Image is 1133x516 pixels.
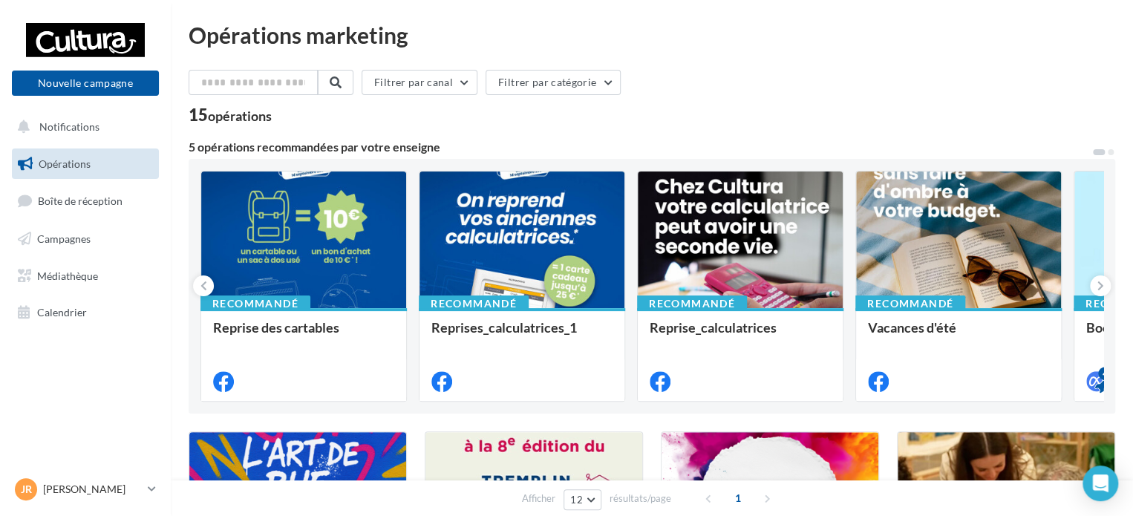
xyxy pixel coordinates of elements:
[564,489,601,510] button: 12
[726,486,750,510] span: 1
[610,491,671,506] span: résultats/page
[37,269,98,281] span: Médiathèque
[189,141,1091,153] div: 5 opérations recommandées par votre enseigne
[9,223,162,255] a: Campagnes
[39,120,99,133] span: Notifications
[486,70,621,95] button: Filtrer par catégorie
[9,111,156,143] button: Notifications
[9,148,162,180] a: Opérations
[208,109,272,123] div: opérations
[12,475,159,503] a: JR [PERSON_NAME]
[37,306,87,319] span: Calendrier
[1098,367,1111,380] div: 4
[12,71,159,96] button: Nouvelle campagne
[38,195,123,207] span: Boîte de réception
[21,482,32,497] span: JR
[9,185,162,217] a: Boîte de réception
[522,491,555,506] span: Afficher
[570,494,583,506] span: 12
[362,70,477,95] button: Filtrer par canal
[431,320,613,350] div: Reprises_calculatrices_1
[9,261,162,292] a: Médiathèque
[855,295,965,312] div: Recommandé
[1083,466,1118,501] div: Open Intercom Messenger
[419,295,529,312] div: Recommandé
[868,320,1049,350] div: Vacances d'été
[213,320,394,350] div: Reprise des cartables
[650,320,831,350] div: Reprise_calculatrices
[43,482,142,497] p: [PERSON_NAME]
[189,107,272,123] div: 15
[9,297,162,328] a: Calendrier
[200,295,310,312] div: Recommandé
[189,24,1115,46] div: Opérations marketing
[37,232,91,245] span: Campagnes
[39,157,91,170] span: Opérations
[637,295,747,312] div: Recommandé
